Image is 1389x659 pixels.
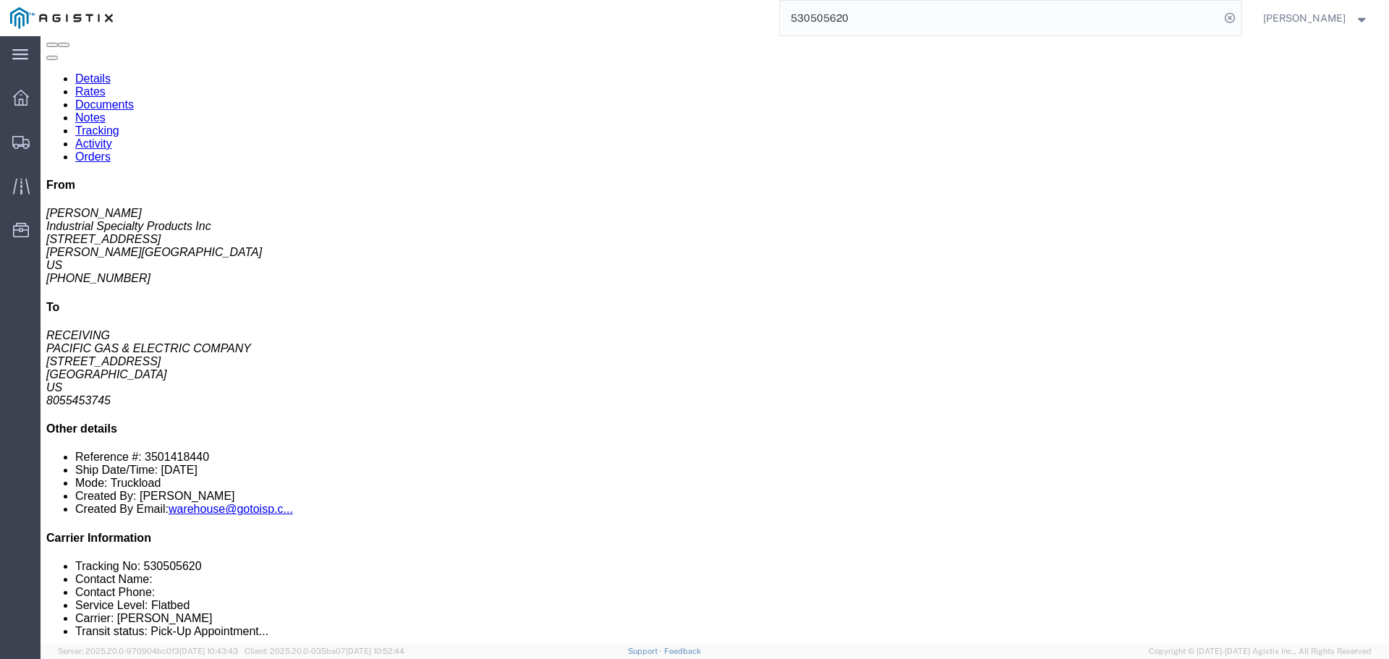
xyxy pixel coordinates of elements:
span: Server: 2025.20.0-970904bc0f3 [58,647,238,655]
span: Client: 2025.20.0-035ba07 [245,647,404,655]
span: Dan Whitemore [1263,10,1346,26]
span: Copyright © [DATE]-[DATE] Agistix Inc., All Rights Reserved [1149,645,1372,658]
input: Search for shipment number, reference number [780,1,1220,35]
img: logo [10,7,113,29]
button: [PERSON_NAME] [1262,9,1369,27]
a: Support [628,647,664,655]
a: Feedback [664,647,701,655]
iframe: FS Legacy Container [41,36,1389,644]
span: [DATE] 10:43:43 [179,647,238,655]
span: [DATE] 10:52:44 [346,647,404,655]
